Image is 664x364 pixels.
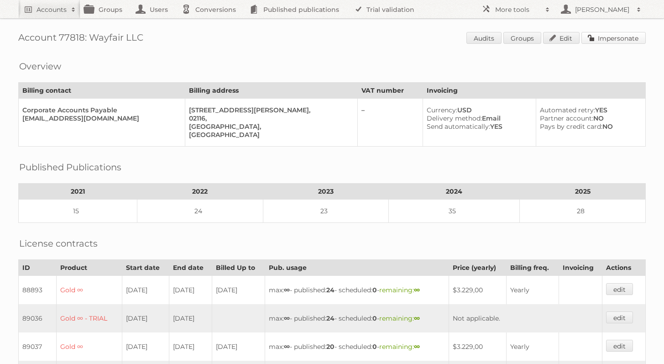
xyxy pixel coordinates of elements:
[265,332,449,361] td: max: - published: - scheduled: -
[495,5,541,14] h2: More tools
[137,184,263,200] th: 2022
[19,276,57,305] td: 88893
[581,32,646,44] a: Impersonate
[169,332,212,361] td: [DATE]
[189,114,350,122] div: 02116,
[57,304,122,332] td: Gold ∞ - TRIAL
[169,260,212,276] th: End date
[427,114,482,122] span: Delivery method:
[449,332,506,361] td: $3.229,00
[122,304,169,332] td: [DATE]
[189,131,350,139] div: [GEOGRAPHIC_DATA]
[414,343,420,351] strong: ∞
[379,314,420,322] span: remaining:
[507,332,559,361] td: Yearly
[414,314,420,322] strong: ∞
[185,83,357,99] th: Billing address
[19,200,137,223] td: 15
[19,260,57,276] th: ID
[559,260,602,276] th: Invoicing
[19,83,185,99] th: Billing contact
[326,286,335,294] strong: 24
[414,286,420,294] strong: ∞
[357,83,423,99] th: VAT number
[427,122,490,131] span: Send automatically:
[169,304,212,332] td: [DATE]
[37,5,67,14] h2: Accounts
[379,343,420,351] span: remaining:
[326,314,335,322] strong: 24
[212,260,265,276] th: Billed Up to
[57,276,122,305] td: Gold ∞
[19,59,61,73] h2: Overview
[19,304,57,332] td: 89036
[540,114,593,122] span: Partner account:
[606,311,633,323] a: edit
[540,106,638,114] div: YES
[540,122,638,131] div: NO
[57,332,122,361] td: Gold ∞
[357,99,423,147] td: –
[372,286,377,294] strong: 0
[263,200,389,223] td: 23
[573,5,632,14] h2: [PERSON_NAME]
[19,184,137,200] th: 2021
[284,343,290,351] strong: ∞
[423,83,645,99] th: Invoicing
[212,332,265,361] td: [DATE]
[466,32,502,44] a: Audits
[449,260,506,276] th: Price (yearly)
[18,32,646,46] h1: Account 77818: Wayfair LLC
[372,343,377,351] strong: 0
[263,184,389,200] th: 2023
[22,106,178,114] div: Corporate Accounts Payable
[540,114,638,122] div: NO
[540,106,595,114] span: Automated retry:
[507,260,559,276] th: Billing freq.
[602,260,646,276] th: Actions
[19,160,121,174] h2: Published Publications
[137,200,263,223] td: 24
[372,314,377,322] strong: 0
[284,286,290,294] strong: ∞
[520,184,646,200] th: 2025
[22,114,178,122] div: [EMAIL_ADDRESS][DOMAIN_NAME]
[265,260,449,276] th: Pub. usage
[379,286,420,294] span: remaining:
[19,332,57,361] td: 89037
[427,106,528,114] div: USD
[212,276,265,305] td: [DATE]
[606,283,633,295] a: edit
[122,332,169,361] td: [DATE]
[543,32,580,44] a: Edit
[389,184,520,200] th: 2024
[606,340,633,352] a: edit
[520,200,646,223] td: 28
[19,237,98,250] h2: License contracts
[284,314,290,322] strong: ∞
[427,114,528,122] div: Email
[449,304,602,332] td: Not applicable.
[540,122,602,131] span: Pays by credit card:
[122,260,169,276] th: Start date
[169,276,212,305] td: [DATE]
[427,122,528,131] div: YES
[326,343,335,351] strong: 20
[57,260,122,276] th: Product
[389,200,520,223] td: 35
[507,276,559,305] td: Yearly
[189,106,350,114] div: [STREET_ADDRESS][PERSON_NAME],
[449,276,506,305] td: $3.229,00
[189,122,350,131] div: [GEOGRAPHIC_DATA],
[265,304,449,332] td: max: - published: - scheduled: -
[427,106,457,114] span: Currency:
[503,32,541,44] a: Groups
[122,276,169,305] td: [DATE]
[265,276,449,305] td: max: - published: - scheduled: -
